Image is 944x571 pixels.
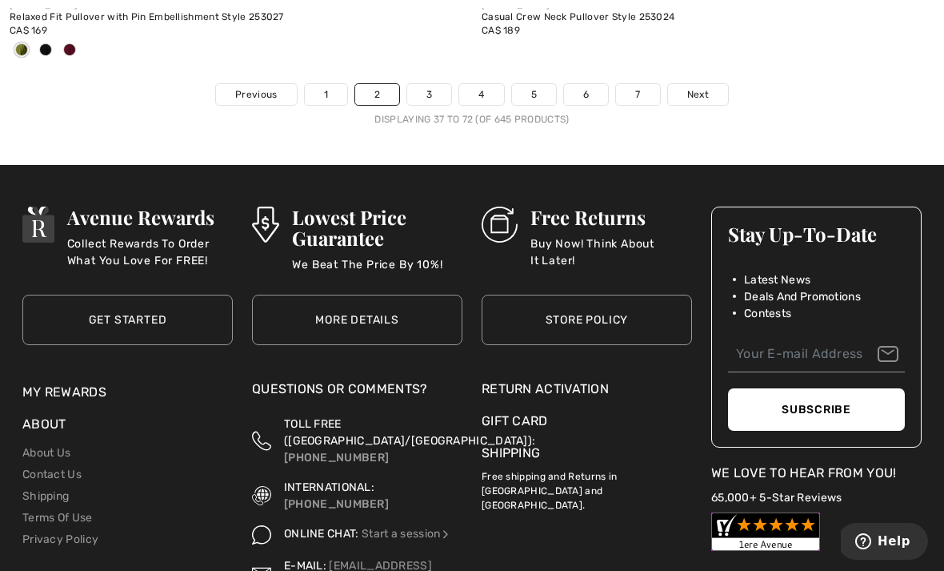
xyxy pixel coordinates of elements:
[530,207,692,227] h3: Free Returns
[10,25,47,36] span: CA$ 169
[22,533,98,546] a: Privacy Policy
[564,84,608,105] a: 6
[235,87,277,102] span: Previous
[22,415,233,442] div: About
[841,523,928,563] iframe: Opens a widget where you can find more information
[459,84,503,105] a: 4
[407,84,451,105] a: 3
[67,235,233,267] p: Collect Rewards To Order What You Love For FREE!
[482,207,518,243] img: Free Returns
[252,380,462,407] div: Questions or Comments?
[728,223,905,244] h3: Stay Up-To-Date
[482,445,540,460] a: Shipping
[22,511,93,525] a: Terms Of Use
[482,25,520,36] span: CA$ 189
[284,451,389,464] a: [PHONE_NUMBER]
[482,380,692,399] a: Return Activation
[482,12,934,23] div: Casual Crew Neck Pullover Style 253024
[284,527,359,541] span: ONLINE CHAT:
[252,525,271,545] img: Online Chat
[512,84,556,105] a: 5
[10,12,462,23] div: Relaxed Fit Pullover with Pin Embellishment Style 253027
[744,288,861,305] span: Deals And Promotions
[292,207,462,248] h3: Lowest Price Guarantee
[284,417,535,448] span: TOLL FREE ([GEOGRAPHIC_DATA]/[GEOGRAPHIC_DATA]):
[711,513,820,551] img: Customer Reviews
[668,84,728,105] a: Next
[482,463,692,513] p: Free shipping and Returns in [GEOGRAPHIC_DATA] and [GEOGRAPHIC_DATA].
[34,38,58,64] div: Black
[711,464,922,483] div: We Love To Hear From You!
[22,468,82,481] a: Contact Us
[22,295,233,345] a: Get Started
[10,38,34,64] div: Artichoke
[711,491,842,505] a: 65,000+ 5-Star Reviews
[482,412,692,431] a: Gift Card
[355,84,399,105] a: 2
[616,84,659,105] a: 7
[22,446,70,460] a: About Us
[252,207,279,243] img: Lowest Price Guarantee
[22,384,106,400] a: My Rewards
[252,295,462,345] a: More Details
[58,38,82,64] div: Merlot
[252,416,271,466] img: Toll Free (Canada/US)
[284,481,374,494] span: INTERNATIONAL:
[440,529,451,540] img: Online Chat
[744,305,791,322] span: Contests
[22,207,54,243] img: Avenue Rewards
[687,87,709,102] span: Next
[728,336,905,372] input: Your E-mail Address
[252,479,271,513] img: International
[482,295,692,345] a: Store Policy
[305,84,347,105] a: 1
[744,271,810,288] span: Latest News
[728,388,905,431] button: Subscribe
[67,207,233,227] h3: Avenue Rewards
[292,256,462,288] p: We Beat The Price By 10%!
[362,527,452,541] a: Start a session
[530,235,692,267] p: Buy Now! Think About It Later!
[216,84,296,105] a: Previous
[22,489,69,503] a: Shipping
[284,497,389,511] a: [PHONE_NUMBER]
